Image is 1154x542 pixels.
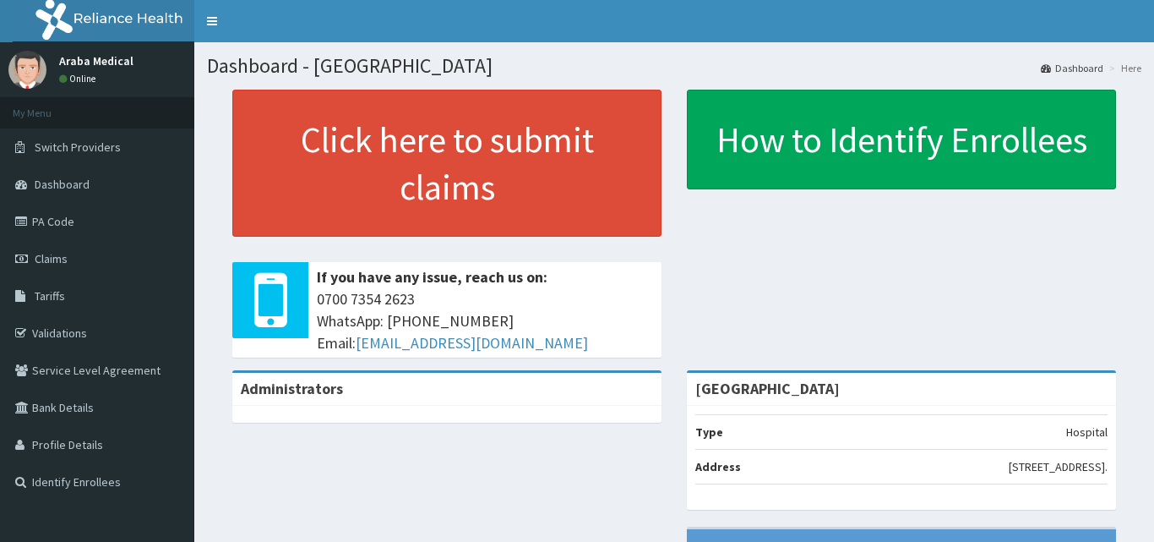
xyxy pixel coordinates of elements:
span: Claims [35,251,68,266]
strong: [GEOGRAPHIC_DATA] [695,379,840,398]
b: If you have any issue, reach us on: [317,267,547,287]
span: Switch Providers [35,140,121,155]
b: Administrators [241,379,343,398]
b: Address [695,459,741,474]
a: Online [59,73,100,85]
a: Dashboard [1041,61,1103,75]
img: User Image [8,51,46,89]
p: Hospital [1066,424,1108,441]
p: [STREET_ADDRESS]. [1009,458,1108,475]
li: Here [1105,61,1141,75]
a: Click here to submit claims [232,90,661,237]
span: Tariffs [35,288,65,304]
a: [EMAIL_ADDRESS][DOMAIN_NAME] [356,333,588,353]
h1: Dashboard - [GEOGRAPHIC_DATA] [207,55,1141,77]
span: 0700 7354 2623 WhatsApp: [PHONE_NUMBER] Email: [317,288,653,353]
b: Type [695,424,723,440]
p: Araba Medical [59,55,133,67]
a: How to Identify Enrollees [687,90,1116,189]
span: Dashboard [35,177,90,192]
